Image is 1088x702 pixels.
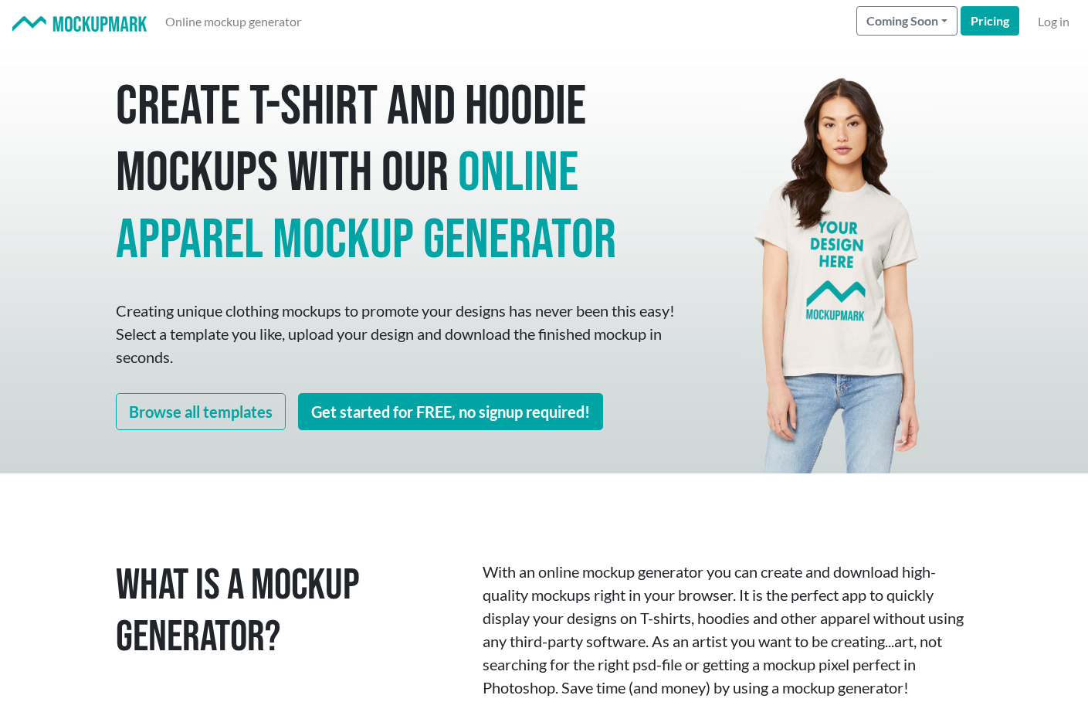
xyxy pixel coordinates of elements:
img: Mockup Mark [12,16,147,32]
p: With an online mockup generator you can create and download high-quality mockups right in your br... [483,560,973,699]
span: online apparel mockup generator [116,140,616,273]
h1: What is a Mockup Generator? [116,560,459,663]
a: Log in [1032,6,1076,37]
h1: Create T-shirt and hoodie mockups with our [116,74,680,274]
a: Pricing [961,6,1019,36]
p: Creating unique clothing mockups to promote your designs has never been this easy! Select a templ... [116,299,680,368]
a: Online mockup generator [159,6,307,37]
a: Get started for FREE, no signup required! [298,393,603,430]
img: Mockup Mark hero - your design here [742,43,934,473]
a: Browse all templates [116,393,286,430]
button: Coming Soon [856,6,958,36]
